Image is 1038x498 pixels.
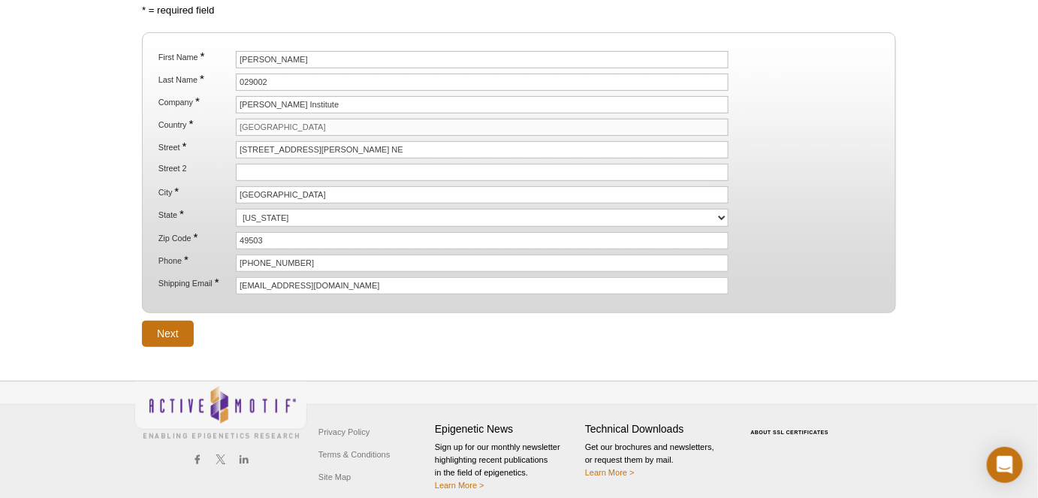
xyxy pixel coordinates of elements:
[435,481,484,490] a: Learn More >
[157,164,234,174] label: Street 2
[315,466,355,488] a: Site Map
[751,430,829,435] a: ABOUT SSL CERTIFICATES
[157,209,234,220] label: State
[157,277,234,288] label: Shipping Email
[585,423,728,436] h4: Technical Downloads
[585,468,635,477] a: Learn More >
[157,141,234,152] label: Street
[157,232,234,243] label: Zip Code
[157,96,234,107] label: Company
[142,321,194,347] input: Next
[157,186,234,198] label: City
[157,255,234,266] label: Phone
[585,441,728,479] p: Get our brochures and newsletters, or request them by mail.
[735,408,848,441] table: Click to Verify - This site chose Symantec SSL for secure e-commerce and confidential communicati...
[142,4,896,17] p: * = required field
[435,441,578,492] p: Sign up for our monthly newsletter highlighting recent publications in the field of epigenetics.
[157,51,234,62] label: First Name
[157,74,234,85] label: Last Name
[134,382,307,442] img: Active Motif,
[435,423,578,436] h4: Epigenetic News
[157,119,234,130] label: Country
[987,447,1023,483] div: Open Intercom Messenger
[315,443,394,466] a: Terms & Conditions
[315,421,373,443] a: Privacy Policy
